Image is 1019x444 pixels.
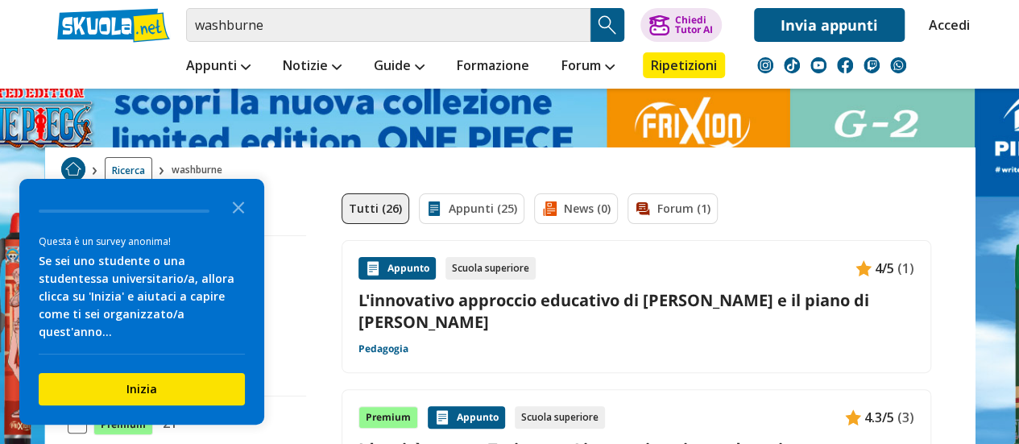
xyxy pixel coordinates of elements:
a: L'innovativo approccio educativo di [PERSON_NAME] e il piano di [PERSON_NAME] [358,289,914,333]
div: Chiedi Tutor AI [674,15,712,35]
img: tiktok [784,57,800,73]
div: Scuola superiore [445,257,536,280]
img: Appunti contenuto [845,409,861,425]
div: Appunto [428,406,505,429]
a: Pedagogia [358,342,408,355]
img: Appunti contenuto [434,409,450,425]
img: Cerca appunti, riassunti o versioni [595,13,619,37]
input: Cerca appunti, riassunti o versioni [186,8,590,42]
img: facebook [837,57,853,73]
img: Home [61,157,85,181]
span: (1) [897,258,914,279]
img: Appunti contenuto [855,260,872,276]
img: instagram [757,57,773,73]
div: Se sei uno studente o una studentessa universitario/a, allora clicca su 'Inizia' e aiutaci a capi... [39,252,245,341]
button: Close the survey [222,190,255,222]
a: Forum [557,52,619,81]
button: ChiediTutor AI [640,8,722,42]
a: Accedi [929,8,963,42]
div: Survey [19,179,264,425]
img: Forum filtro contenuto [635,201,651,217]
img: Appunti contenuto [365,260,381,276]
button: Inizia [39,373,245,405]
a: Guide [370,52,429,81]
img: Appunti filtro contenuto [426,201,442,217]
button: Search Button [590,8,624,42]
span: washburne [172,157,229,184]
img: youtube [810,57,826,73]
a: Appunti [182,52,255,81]
a: Formazione [453,52,533,81]
div: Questa è un survey anonima! [39,234,245,249]
div: Appunto [358,257,436,280]
a: Tutti (26) [342,193,409,224]
span: 4/5 [875,258,894,279]
a: Ricerca [105,157,152,184]
a: Appunti (25) [419,193,524,224]
a: Forum (1) [628,193,718,224]
div: Premium [358,406,418,429]
a: Notizie [279,52,346,81]
span: (3) [897,407,914,428]
a: Home [61,157,85,184]
img: twitch [864,57,880,73]
a: Ripetizioni [643,52,725,78]
div: Scuola superiore [515,406,605,429]
a: Invia appunti [754,8,905,42]
img: WhatsApp [890,57,906,73]
span: 4.3/5 [864,407,894,428]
